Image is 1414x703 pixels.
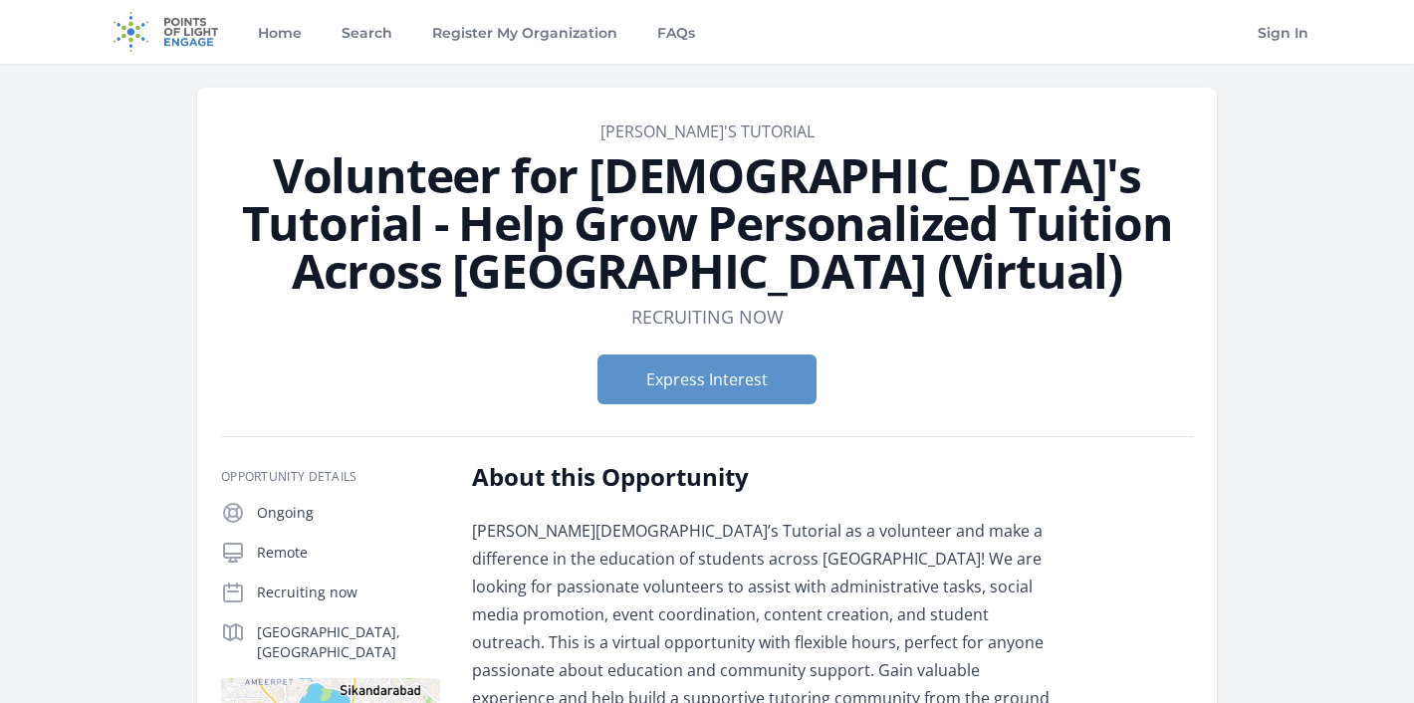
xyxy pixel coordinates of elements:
[221,469,440,485] h3: Opportunity Details
[221,151,1193,295] h1: Volunteer for [DEMOGRAPHIC_DATA]'s Tutorial - Help Grow Personalized Tuition Across [GEOGRAPHIC_D...
[631,303,784,331] dd: Recruiting now
[472,461,1055,493] h2: About this Opportunity
[597,354,817,404] button: Express Interest
[257,543,440,563] p: Remote
[600,120,815,142] a: [PERSON_NAME]'s Tutorial
[257,503,440,523] p: Ongoing
[257,622,440,662] p: [GEOGRAPHIC_DATA], [GEOGRAPHIC_DATA]
[257,583,440,602] p: Recruiting now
